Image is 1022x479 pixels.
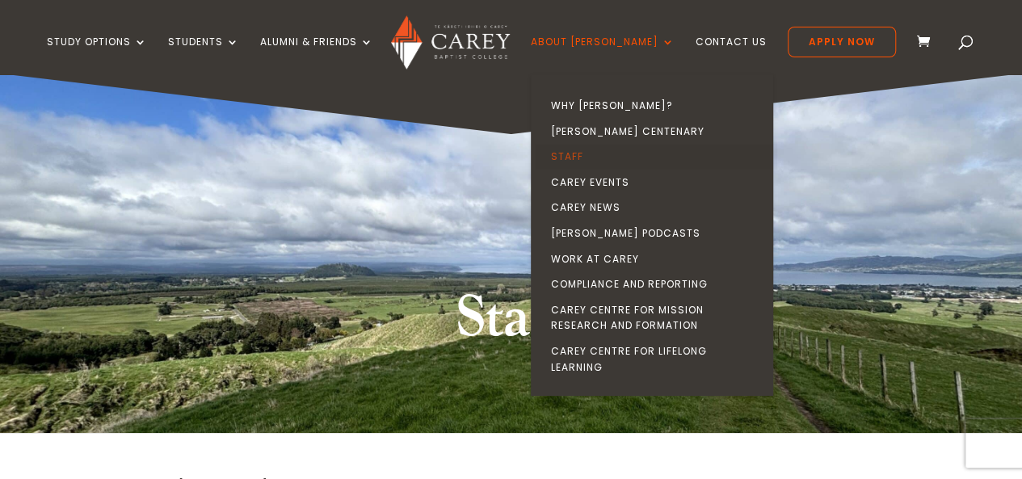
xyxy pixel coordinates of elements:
[535,93,777,119] a: Why [PERSON_NAME]?
[535,144,777,170] a: Staff
[531,36,675,74] a: About [PERSON_NAME]
[535,297,777,338] a: Carey Centre for Mission Research and Formation
[535,338,777,380] a: Carey Centre for Lifelong Learning
[391,15,510,69] img: Carey Baptist College
[788,27,896,57] a: Apply Now
[47,36,147,74] a: Study Options
[535,246,777,272] a: Work at Carey
[535,170,777,195] a: Carey Events
[208,280,814,364] h1: Staff
[535,195,777,221] a: Carey News
[696,36,767,74] a: Contact Us
[535,221,777,246] a: [PERSON_NAME] Podcasts
[535,119,777,145] a: [PERSON_NAME] Centenary
[535,271,777,297] a: Compliance and Reporting
[260,36,373,74] a: Alumni & Friends
[168,36,239,74] a: Students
